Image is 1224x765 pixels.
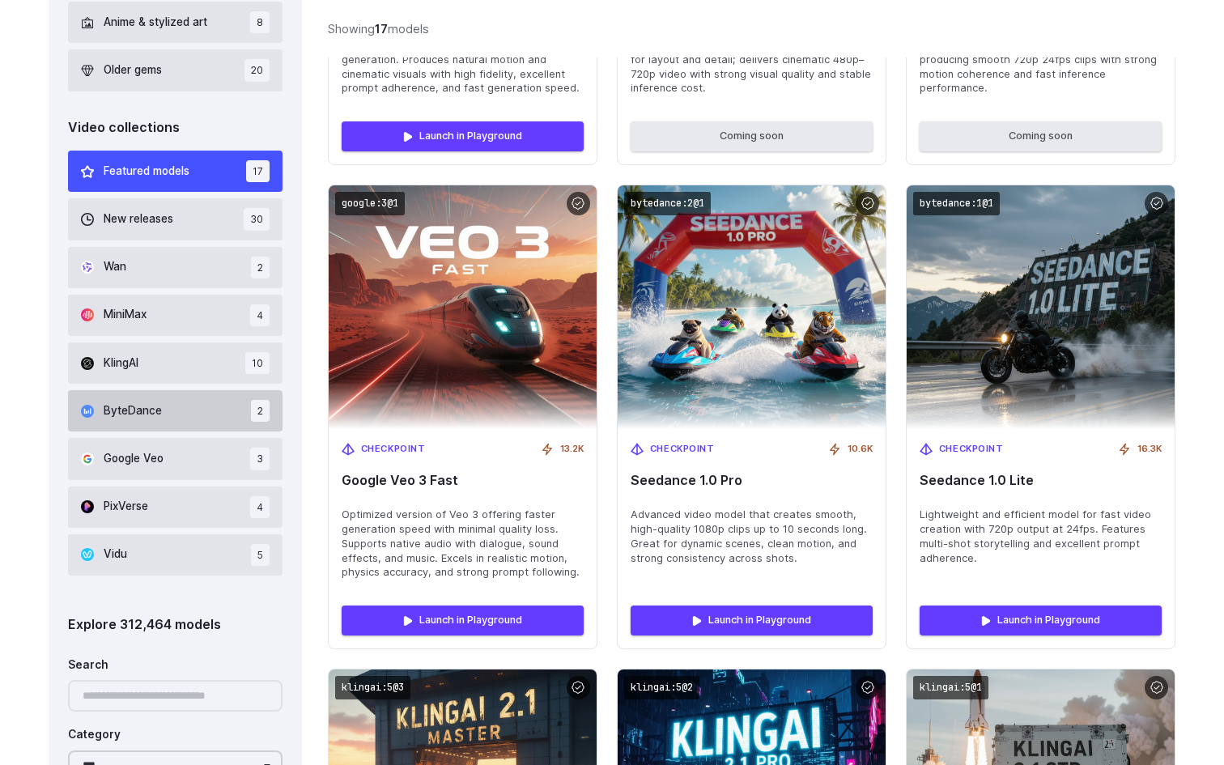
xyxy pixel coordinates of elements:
[624,192,711,215] code: bytedance:2@1
[68,295,283,336] button: MiniMax 4
[913,192,1000,215] code: bytedance:1@1
[104,62,162,79] span: Older gems
[104,546,127,563] span: Vidu
[920,38,1162,96] span: Compact hybrid text/image-to-video model producing smooth 720p 24fps clips with strong motion coh...
[631,38,873,96] span: Text-to-video MoE model with two 14B experts for layout and detail; delivers cinematic 480p–720p ...
[250,11,270,33] span: 8
[920,473,1162,488] span: Seedance 1.0 Lite
[618,185,886,429] img: Seedance 1.0 Pro
[104,450,164,468] span: Google Veo
[104,355,138,372] span: KlingAI
[250,448,270,470] span: 3
[328,19,429,38] div: Showing models
[68,390,283,431] button: ByteDance 2
[913,676,988,699] code: klingai:5@1
[104,306,147,324] span: MiniMax
[848,442,873,457] span: 10.6K
[907,185,1175,429] img: Seedance 1.0 Lite
[68,151,283,192] button: Featured models 17
[68,2,283,43] button: Anime & stylized art 8
[244,59,270,81] span: 20
[375,22,388,36] strong: 17
[631,121,873,151] button: Coming soon
[560,442,584,457] span: 13.2K
[1137,442,1162,457] span: 16.3K
[250,304,270,326] span: 4
[920,606,1162,635] a: Launch in Playground
[244,208,270,230] span: 30
[68,117,283,138] div: Video collections
[342,473,584,488] span: Google Veo 3 Fast
[631,473,873,488] span: Seedance 1.0 Pro
[342,606,584,635] a: Launch in Playground
[104,498,148,516] span: PixVerse
[329,185,597,429] img: Google Veo 3 Fast
[104,14,207,32] span: Anime & stylized art
[68,534,283,576] button: Vidu 5
[631,508,873,566] span: Advanced video model that creates smooth, high-quality 1080p clips up to 10 seconds long. Great f...
[68,487,283,528] button: PixVerse 4
[361,442,426,457] span: Checkpoint
[342,121,584,151] a: Launch in Playground
[920,121,1162,151] button: Coming soon
[250,496,270,518] span: 4
[104,163,189,181] span: Featured models
[245,352,270,374] span: 10
[920,508,1162,566] span: Lightweight and efficient model for fast video creation with 720p output at 24fps. Features multi...
[624,676,699,699] code: klingai:5@2
[68,614,283,635] div: Explore 312,464 models
[342,508,584,580] span: Optimized version of Veo 3 offering faster generation speed with minimal quality loss. Supports n...
[68,198,283,240] button: New releases 30
[631,606,873,635] a: Launch in Playground
[650,442,715,457] span: Checkpoint
[68,247,283,288] button: Wan 2
[68,438,283,479] button: Google Veo 3
[342,38,584,96] span: Major leap in text-to-video and image-to-video generation. Produces natural motion and cinematic ...
[68,657,108,674] label: Search
[251,544,270,566] span: 5
[335,192,405,215] code: google:3@1
[68,49,283,91] button: Older gems 20
[68,726,121,744] label: Category
[335,676,410,699] code: klingai:5@3
[104,258,126,276] span: Wan
[68,342,283,384] button: KlingAI 10
[104,210,173,228] span: New releases
[251,257,270,278] span: 2
[939,442,1004,457] span: Checkpoint
[251,400,270,422] span: 2
[246,160,270,182] span: 17
[104,402,162,420] span: ByteDance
